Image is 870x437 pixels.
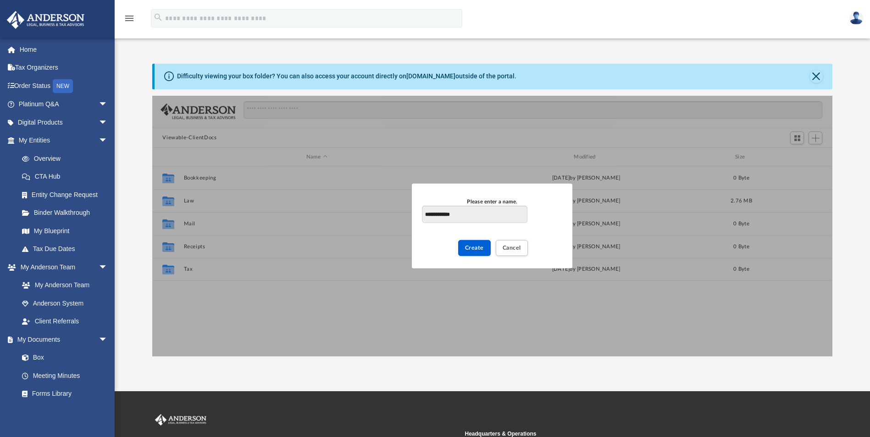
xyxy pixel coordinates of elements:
[503,245,521,251] span: Cancel
[13,366,117,385] a: Meeting Minutes
[6,330,117,349] a: My Documentsarrow_drop_down
[458,240,491,256] button: Create
[124,13,135,24] i: menu
[6,95,122,114] a: Platinum Q&Aarrow_drop_down
[4,11,87,29] img: Anderson Advisors Platinum Portal
[849,11,863,25] img: User Pic
[13,276,112,295] a: My Anderson Team
[13,312,117,331] a: Client Referrals
[13,294,117,312] a: Anderson System
[406,72,455,80] a: [DOMAIN_NAME]
[6,258,117,276] a: My Anderson Teamarrow_drop_down
[13,149,122,168] a: Overview
[53,79,73,93] div: NEW
[13,186,122,204] a: Entity Change Request
[465,245,484,251] span: Create
[6,131,122,150] a: My Entitiesarrow_drop_down
[99,131,117,150] span: arrow_drop_down
[6,113,122,131] a: Digital Productsarrow_drop_down
[124,17,135,24] a: menu
[13,168,122,186] a: CTA Hub
[496,240,528,256] button: Cancel
[13,204,122,222] a: Binder Walkthrough
[810,70,823,83] button: Close
[177,71,516,81] div: Difficulty viewing your box folder? You can also access your account directly on outside of the p...
[13,222,117,240] a: My Blueprint
[6,76,122,95] a: Order StatusNEW
[99,95,117,114] span: arrow_drop_down
[422,197,562,206] div: Please enter a name.
[13,240,122,258] a: Tax Due Dates
[99,330,117,349] span: arrow_drop_down
[6,59,122,77] a: Tax Organizers
[13,385,112,403] a: Forms Library
[13,403,117,421] a: Notarize
[99,258,117,277] span: arrow_drop_down
[13,349,112,367] a: Box
[6,40,122,59] a: Home
[412,184,572,268] div: New Folder
[153,414,208,426] img: Anderson Advisors Platinum Portal
[153,12,163,22] i: search
[99,113,117,132] span: arrow_drop_down
[422,206,527,223] input: Please enter a name.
